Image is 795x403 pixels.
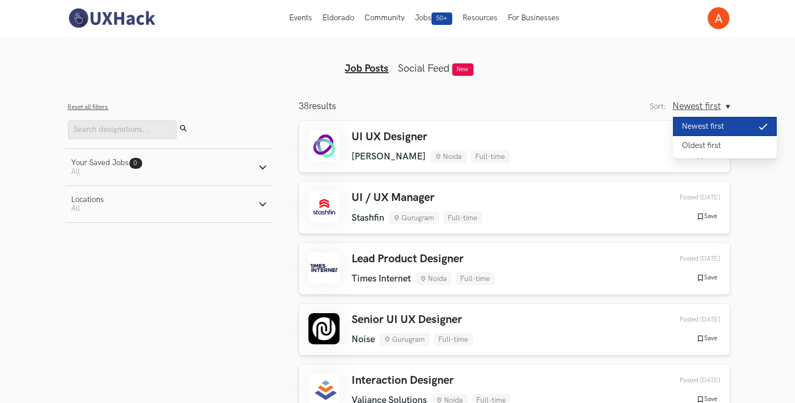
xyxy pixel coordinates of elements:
[72,158,142,167] div: Your Saved Jobs
[650,102,667,111] label: Sort:
[299,101,309,112] span: 38
[68,103,109,111] button: Reset all filters
[471,150,510,163] li: Full-time
[352,130,510,144] h3: UI UX Designer
[389,211,439,224] li: Gurugram
[68,120,177,139] input: Search
[352,334,375,345] li: Noise
[693,334,721,343] button: Save
[65,7,158,29] img: UXHack-logo.png
[693,273,721,283] button: Save
[656,133,721,141] div: 14th Aug
[430,150,467,163] li: Noida
[443,211,482,224] li: Full-time
[72,195,104,204] div: Locations
[432,12,452,25] span: 50+
[673,101,730,112] button: Newest first, Sort:
[352,252,495,266] h3: Lead Product Designer
[434,333,473,346] li: Full-time
[345,62,389,75] a: Job Posts
[352,191,482,205] h3: UI / UX Manager
[656,377,721,384] div: 12th Aug
[656,255,721,263] div: 12th Aug
[456,272,495,285] li: Full-time
[198,46,597,75] ul: Tabs Interface
[415,272,452,285] li: Noida
[65,186,273,222] button: LocationsAll
[299,304,730,355] a: Senior UI UX Designer Noise Gurugram Full-time Posted [DATE] Save
[72,204,80,213] span: All
[708,7,730,29] img: Your profile pic
[352,313,473,327] h3: Senior UI UX Designer
[299,243,730,294] a: Lead Product Designer Times Internet Noida Full-time Posted [DATE] Save
[693,212,721,221] button: Save
[656,316,721,324] div: 12th Aug
[673,117,777,136] button: Newest first
[299,121,730,172] a: UI UX Designer [PERSON_NAME] Noida Full-time Posted [DATE] Save
[352,212,385,223] li: Stashfin
[352,151,426,162] li: [PERSON_NAME]
[299,182,730,233] a: UI / UX Manager Stashfin Gurugram Full-time Posted [DATE] Save
[380,333,430,346] li: Gurugram
[452,63,474,76] span: New
[352,374,511,387] h3: Interaction Designer
[398,62,450,75] a: Social Feed
[299,101,336,112] p: results
[673,101,721,112] span: Newest first
[673,136,777,155] button: Oldest first
[72,167,80,176] span: All
[352,273,411,284] li: Times Internet
[65,149,273,185] button: Your Saved Jobs0 All
[134,159,138,167] span: 0
[656,194,721,202] div: 14th Aug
